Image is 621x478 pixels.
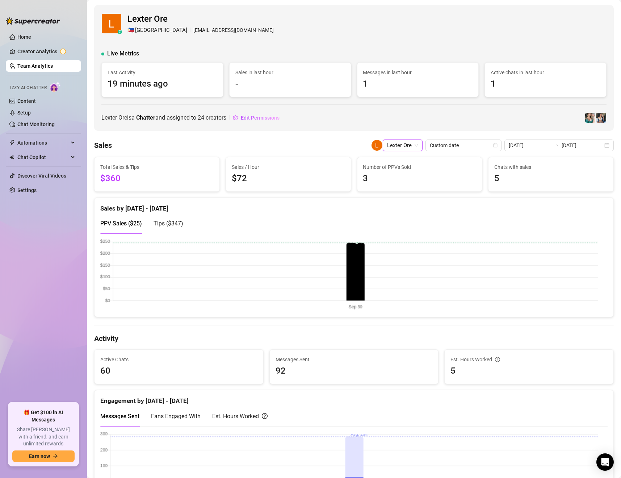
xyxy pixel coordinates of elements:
[363,68,473,76] span: Messages in last hour
[495,356,500,363] span: question-circle
[53,454,58,459] span: arrow-right
[491,77,600,91] span: 1
[17,63,53,69] a: Team Analytics
[493,143,498,147] span: calendar
[94,333,614,344] h4: Activity
[100,413,139,420] span: Messages Sent
[135,26,187,35] span: [GEOGRAPHIC_DATA]
[100,390,608,406] div: Engagement by [DATE] - [DATE]
[585,113,595,123] img: Zaddy
[50,82,61,92] img: AI Chatter
[17,46,75,57] a: Creator Analytics exclamation-circle
[100,364,257,378] span: 60
[118,30,122,34] div: z
[232,112,280,124] button: Edit Permissions
[6,17,60,25] img: logo-BBDzfeDw.svg
[430,140,497,151] span: Custom date
[198,114,204,121] span: 24
[17,173,66,179] a: Discover Viral Videos
[101,113,226,122] span: Lexter Ore is a and assigned to creators
[10,84,47,91] span: Izzy AI Chatter
[9,155,14,160] img: Chat Copilot
[102,14,121,33] img: Lexter Ore
[235,68,345,76] span: Sales in last hour
[363,163,477,171] span: Number of PPVs Sold
[372,140,382,151] img: Lexter Ore
[232,163,345,171] span: Sales / Hour
[100,163,214,171] span: Total Sales & Tips
[12,409,75,423] span: 🎁 Get $100 in AI Messages
[562,141,603,149] input: End date
[494,172,608,186] span: 5
[17,98,36,104] a: Content
[17,137,69,149] span: Automations
[553,142,559,148] span: swap-right
[17,187,37,193] a: Settings
[107,49,139,58] span: Live Metrics
[17,121,55,127] a: Chat Monitoring
[108,68,217,76] span: Last Activity
[17,151,69,163] span: Chat Copilot
[509,141,550,149] input: Start date
[29,453,50,459] span: Earn now
[100,220,142,227] span: PPV Sales ( $25 )
[233,115,238,120] span: setting
[241,115,280,121] span: Edit Permissions
[9,140,15,146] span: thunderbolt
[94,140,112,150] h4: Sales
[235,77,345,91] span: -
[450,356,608,363] div: Est. Hours Worked
[387,140,418,151] span: Lexter Ore
[212,412,268,421] div: Est. Hours Worked
[100,356,257,363] span: Active Chats
[491,68,600,76] span: Active chats in last hour
[100,172,214,186] span: $360
[154,220,183,227] span: Tips ( $347 )
[100,198,608,213] div: Sales by [DATE] - [DATE]
[596,113,606,123] img: Katy
[363,172,477,186] span: 3
[363,77,473,91] span: 1
[450,364,608,378] span: 5
[127,26,274,35] div: [EMAIL_ADDRESS][DOMAIN_NAME]
[151,413,201,420] span: Fans Engaged With
[276,364,433,378] span: 92
[12,450,75,462] button: Earn nowarrow-right
[127,12,274,26] span: Lexter Ore
[12,426,75,448] span: Share [PERSON_NAME] with a friend, and earn unlimited rewards
[553,142,559,148] span: to
[596,453,614,471] div: Open Intercom Messenger
[232,172,345,186] span: $72
[108,77,217,91] span: 19 minutes ago
[136,114,155,121] b: Chatter
[276,356,433,363] span: Messages Sent
[17,110,31,116] a: Setup
[127,26,134,35] span: 🇵🇭
[262,412,268,421] span: question-circle
[17,34,31,40] a: Home
[494,163,608,171] span: Chats with sales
